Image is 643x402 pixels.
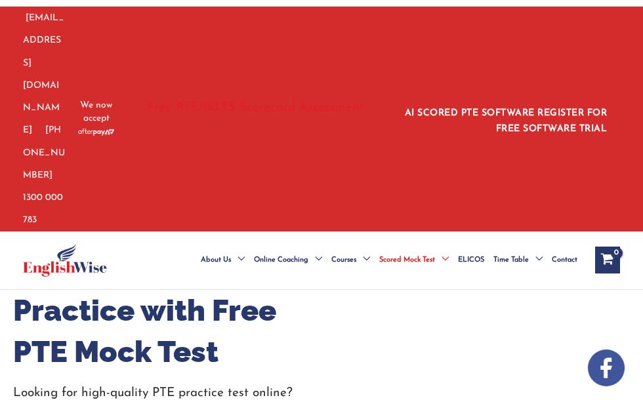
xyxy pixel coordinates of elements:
img: Afterpay-Logo [78,129,114,136]
span: Courses [331,237,356,283]
span: About Us [201,237,231,283]
img: white-facebook.png [588,350,625,386]
a: AI SCORED PTE SOFTWARE REGISTER FOR FREE SOFTWARE TRIAL [405,108,608,134]
a: Scored Mock TestMenu Toggle [375,237,453,283]
img: cropped-ew-logo [23,244,107,277]
span: Menu Toggle [356,237,370,283]
span: Menu Toggle [231,237,245,283]
a: CoursesMenu Toggle [327,237,375,283]
span: Scored Mock Test [379,237,435,283]
a: [PHONE_NUMBER] [23,125,65,180]
span: Online Coaching [254,237,308,283]
a: 1300 000 783 [23,193,63,225]
span: Menu Toggle [529,237,543,283]
span: ELICOS [458,237,484,283]
aside: Header Widget 1 [390,98,620,140]
a: View Shopping Cart, empty [595,247,620,273]
span: Contact [552,237,577,283]
h1: Practice with Free PTE Mock Test [13,290,312,372]
a: About UsMenu Toggle [196,237,249,283]
span: Time Table [493,237,529,283]
a: Free PTE/IELTS Scorecard Assessment [147,102,364,114]
span: Menu Toggle [308,237,322,283]
a: ELICOS [453,237,489,283]
a: Time TableMenu Toggle [489,237,547,283]
a: Online CoachingMenu Toggle [249,237,327,283]
a: [EMAIL_ADDRESS][DOMAIN_NAME] [23,13,64,135]
a: Contact [547,237,582,283]
nav: Site Navigation: Main Menu [187,237,582,283]
span: We now accept [78,99,114,125]
span: Menu Toggle [435,237,449,283]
